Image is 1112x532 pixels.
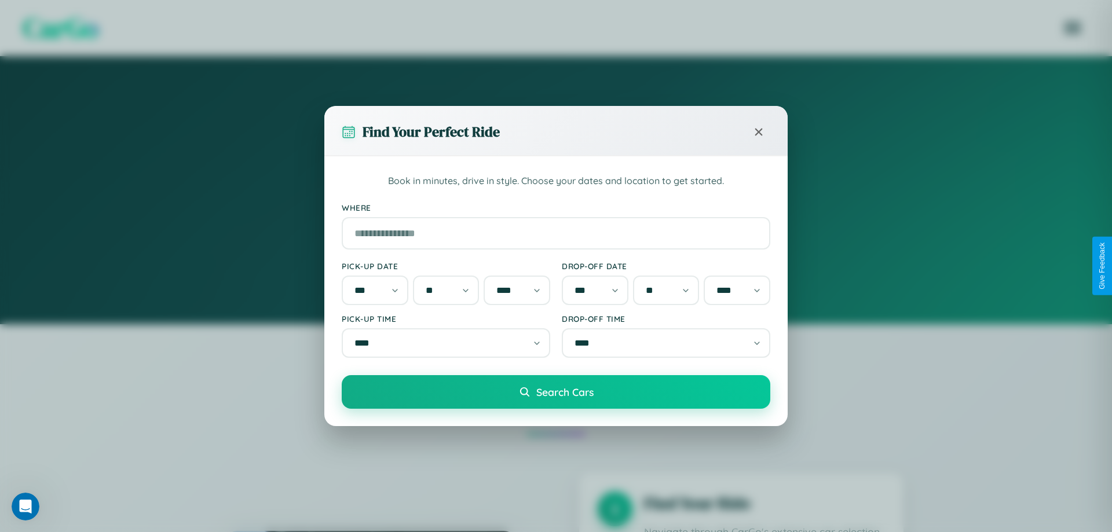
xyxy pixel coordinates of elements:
[342,375,770,409] button: Search Cars
[562,314,770,324] label: Drop-off Time
[536,386,594,398] span: Search Cars
[342,261,550,271] label: Pick-up Date
[342,174,770,189] p: Book in minutes, drive in style. Choose your dates and location to get started.
[342,314,550,324] label: Pick-up Time
[363,122,500,141] h3: Find Your Perfect Ride
[342,203,770,212] label: Where
[562,261,770,271] label: Drop-off Date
